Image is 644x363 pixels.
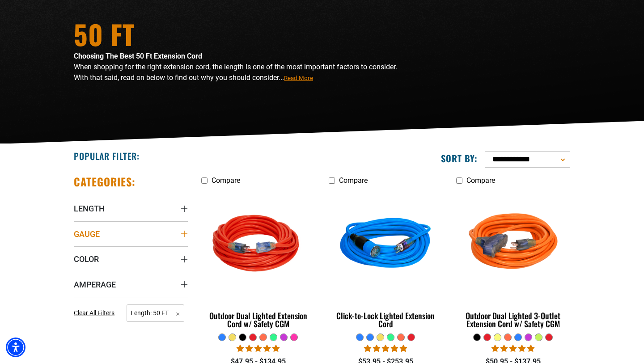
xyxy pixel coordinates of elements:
img: orange [457,194,569,296]
span: Gauge [74,229,100,239]
a: Clear All Filters [74,308,118,318]
span: Color [74,254,99,264]
h1: 50 FT [74,21,400,47]
a: Length: 50 FT [127,308,184,317]
div: Click-to-Lock Lighted Extension Cord [329,312,443,328]
span: Length: 50 FT [127,304,184,322]
summary: Gauge [74,221,188,246]
img: blue [329,194,442,296]
span: 4.81 stars [237,344,280,353]
span: 4.80 stars [491,344,534,353]
h2: Categories: [74,175,136,189]
span: Clear All Filters [74,309,114,317]
a: orange Outdoor Dual Lighted 3-Outlet Extension Cord w/ Safety CGM [456,189,570,333]
img: Red [202,194,315,296]
span: Read More [284,75,313,81]
span: Length [74,203,105,214]
label: Sort by: [441,152,478,164]
span: Amperage [74,279,116,290]
div: Outdoor Dual Lighted 3-Outlet Extension Cord w/ Safety CGM [456,312,570,328]
summary: Length [74,196,188,221]
span: Compare [212,176,240,185]
span: Compare [339,176,368,185]
a: blue Click-to-Lock Lighted Extension Cord [329,189,443,333]
p: When shopping for the right extension cord, the length is one of the most important factors to co... [74,62,400,83]
strong: Choosing The Best 50 Ft Extension Cord [74,52,202,60]
summary: Amperage [74,272,188,297]
span: 4.87 stars [364,344,407,353]
div: Outdoor Dual Lighted Extension Cord w/ Safety CGM [201,312,315,328]
summary: Color [74,246,188,271]
span: Compare [466,176,495,185]
h2: Popular Filter: [74,150,140,162]
a: Red Outdoor Dual Lighted Extension Cord w/ Safety CGM [201,189,315,333]
div: Accessibility Menu [6,338,25,357]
